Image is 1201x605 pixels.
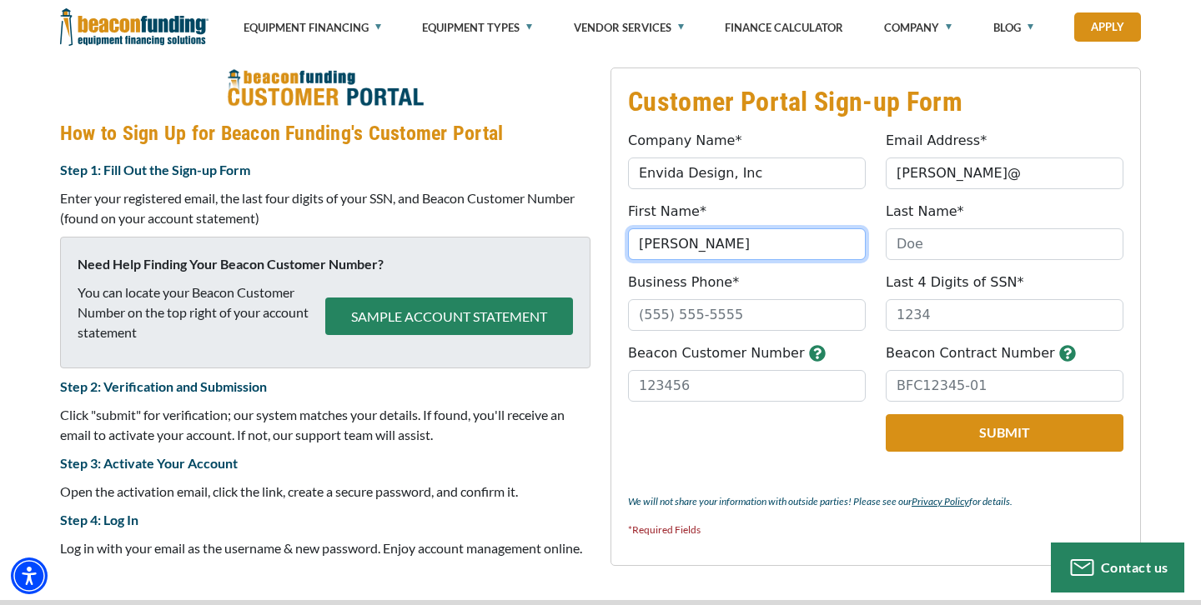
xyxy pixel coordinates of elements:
[60,405,590,445] p: Click "submit" for verification; our system matches your details. If found, you'll receive an ema...
[809,343,826,363] button: button
[628,343,805,363] label: Beacon Customer Number
[886,202,964,222] label: Last Name*
[886,228,1123,260] input: Doe
[628,370,866,402] input: 123456
[1101,559,1168,575] span: Contact us
[886,299,1123,331] input: 1234
[886,131,987,151] label: Email Address*
[1051,542,1184,592] button: Contact us
[227,67,424,111] img: How to Sign Up for Beacon Funding's Customer Portal
[628,492,1123,512] p: We will not share your information with outside parties! Please see our for details.
[628,272,739,292] label: Business Phone*
[628,414,831,466] iframe: reCAPTCHA
[60,538,590,558] p: Log in with your email as the username & new password. Enjoy account management online.
[325,297,573,335] button: SAMPLE ACCOUNT STATEMENT
[628,131,741,151] label: Company Name*
[628,520,1123,540] p: *Required Fields
[628,228,866,260] input: John
[11,557,48,594] div: Accessibility Menu
[78,282,325,342] p: You can locate your Beacon Customer Number on the top right of your account statement
[628,202,706,222] label: First Name*
[60,188,590,228] p: Enter your registered email, the last four digits of your SSN, and Beacon Customer Number (found ...
[60,512,138,527] strong: Step 4: Log In
[628,85,1123,118] h3: Customer Portal Sign-up Form
[60,162,250,177] strong: Step 1: Fill Out the Sign-up Form
[1059,343,1076,363] button: button
[60,119,590,147] h4: How to Sign Up for Beacon Funding's Customer Portal
[886,157,1123,189] input: jdoe@gmail.com
[886,370,1123,402] input: BFC12345-01
[886,343,1055,363] label: Beacon Contract Number
[60,455,238,471] strong: Step 3: Activate Your Account
[60,378,267,394] strong: Step 2: Verification and Submission
[886,272,1024,292] label: Last 4 Digits of SSN*
[628,157,866,189] input: Beacon Funding
[628,299,866,331] input: (555) 555-5555
[78,256,384,272] strong: Need Help Finding Your Beacon Customer Number?
[886,414,1123,452] button: Submit
[1074,12,1141,42] a: Apply
[912,495,969,507] a: Privacy Policy
[60,482,590,502] p: Open the activation email, click the link, create a secure password, and confirm it.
